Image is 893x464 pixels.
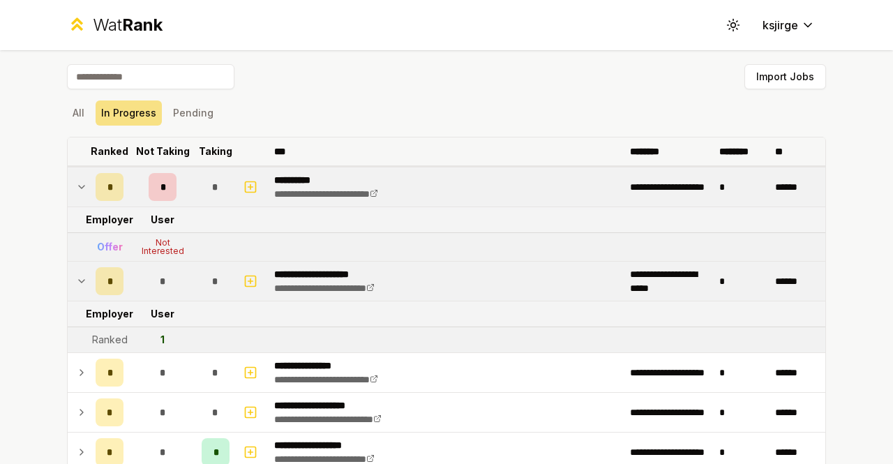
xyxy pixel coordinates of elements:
span: Rank [122,15,163,35]
button: Pending [167,100,219,126]
button: In Progress [96,100,162,126]
p: Taking [199,144,232,158]
div: Offer [97,240,123,254]
td: User [129,301,196,327]
p: Not Taking [136,144,190,158]
button: All [67,100,90,126]
p: Ranked [91,144,128,158]
button: ksjirge [751,13,826,38]
div: Not Interested [135,239,190,255]
div: Wat [93,14,163,36]
button: Import Jobs [744,64,826,89]
div: Ranked [92,333,128,347]
span: ksjirge [763,17,798,33]
td: Employer [90,301,129,327]
a: WatRank [67,14,163,36]
td: Employer [90,207,129,232]
div: 1 [160,333,165,347]
td: User [129,207,196,232]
